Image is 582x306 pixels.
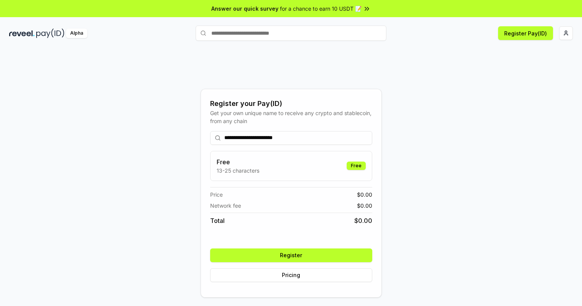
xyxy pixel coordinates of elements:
[210,98,372,109] div: Register your Pay(ID)
[498,26,553,40] button: Register Pay(ID)
[210,109,372,125] div: Get your own unique name to receive any crypto and stablecoin, from any chain
[210,268,372,282] button: Pricing
[211,5,278,13] span: Answer our quick survey
[9,29,35,38] img: reveel_dark
[354,216,372,225] span: $ 0.00
[280,5,362,13] span: for a chance to earn 10 USDT 📝
[217,167,259,175] p: 13-25 characters
[210,202,241,210] span: Network fee
[210,216,225,225] span: Total
[357,202,372,210] span: $ 0.00
[66,29,87,38] div: Alpha
[210,191,223,199] span: Price
[36,29,64,38] img: pay_id
[357,191,372,199] span: $ 0.00
[217,157,259,167] h3: Free
[210,248,372,262] button: Register
[347,162,366,170] div: Free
